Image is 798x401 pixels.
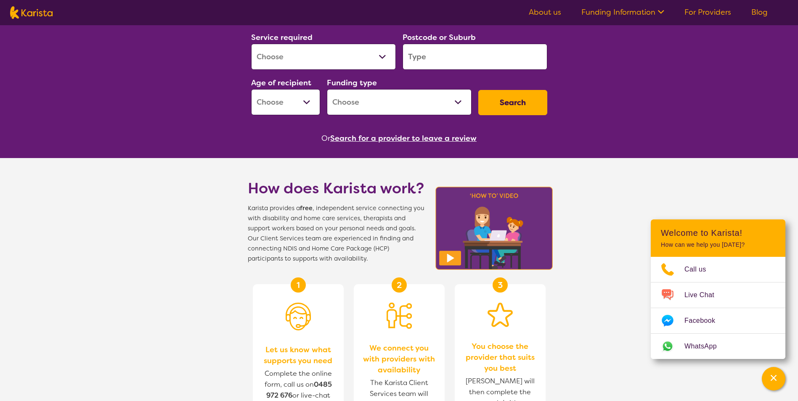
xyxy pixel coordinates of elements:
[300,204,313,212] b: free
[684,314,725,327] span: Facebook
[251,78,311,88] label: Age of recipient
[661,228,775,238] h2: Welcome to Karista!
[403,32,476,42] label: Postcode or Suburb
[251,32,313,42] label: Service required
[651,219,785,359] div: Channel Menu
[291,277,306,293] div: 1
[478,90,547,115] button: Search
[403,44,547,70] input: Type
[493,277,508,293] div: 3
[248,178,424,198] h1: How does Karista work?
[684,340,727,353] span: WhatsApp
[651,334,785,359] a: Web link opens in a new tab.
[286,303,311,330] img: Person with headset icon
[433,184,556,272] img: Karista video
[463,341,537,374] span: You choose the provider that suits you best
[581,7,664,17] a: Funding Information
[362,343,436,375] span: We connect you with providers with availability
[488,303,513,327] img: Star icon
[684,263,716,276] span: Call us
[330,132,477,145] button: Search for a provider to leave a review
[762,367,785,390] button: Channel Menu
[248,203,424,264] span: Karista provides a , independent service connecting you with disability and home care services, t...
[321,132,330,145] span: Or
[661,241,775,248] p: How can we help you [DATE]?
[10,6,53,19] img: Karista logo
[651,257,785,359] ul: Choose channel
[684,7,731,17] a: For Providers
[684,289,724,301] span: Live Chat
[392,277,407,293] div: 2
[327,78,377,88] label: Funding type
[529,7,561,17] a: About us
[387,303,412,329] img: Person being matched to services icon
[751,7,768,17] a: Blog
[261,344,335,366] span: Let us know what supports you need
